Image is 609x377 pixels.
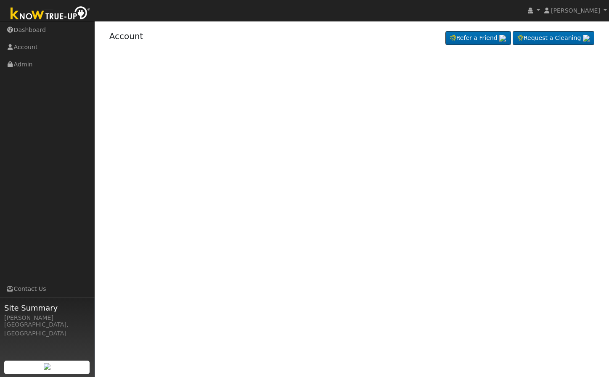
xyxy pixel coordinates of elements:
img: retrieve [499,35,506,42]
img: retrieve [583,35,590,42]
div: [PERSON_NAME] [4,314,90,322]
a: Account [109,31,143,41]
img: Know True-Up [6,5,95,24]
span: Site Summary [4,302,90,314]
img: retrieve [44,363,50,370]
div: [GEOGRAPHIC_DATA], [GEOGRAPHIC_DATA] [4,320,90,338]
span: [PERSON_NAME] [551,7,600,14]
a: Request a Cleaning [513,31,594,45]
a: Refer a Friend [445,31,511,45]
